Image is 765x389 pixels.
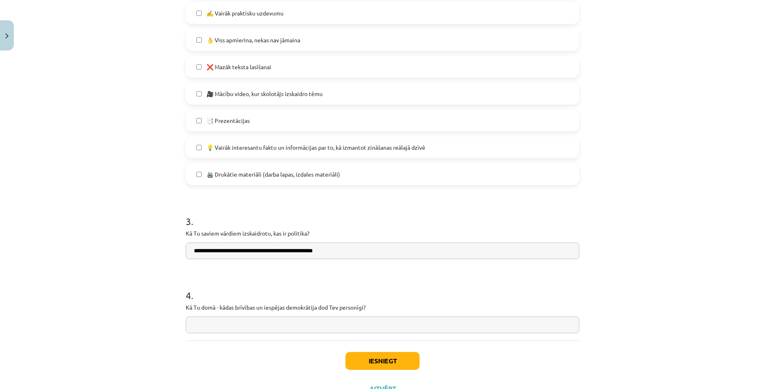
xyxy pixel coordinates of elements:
[207,36,300,44] span: 👌 Viss apmierina, nekas nav jāmaina
[186,303,579,312] p: Kā Tu domā - kādas brīvības un iespējas demokrātija dod Tev personīgi?
[207,90,323,98] span: 🎥 Mācību video, kur skolotājs izskaidro tēmu
[196,91,202,96] input: 🎥 Mācību video, kur skolotājs izskaidro tēmu
[196,11,202,16] input: ✍️ Vairāk praktisku uzdevumu
[196,64,202,70] input: ❌ Mazāk teksta lasīšanai
[207,63,271,71] span: ❌ Mazāk teksta lasīšanai
[207,9,284,17] span: ✍️ Vairāk praktisku uzdevumu
[196,118,202,123] input: 📑 Prezentācijas
[186,275,579,301] h1: 4 .
[196,172,202,177] input: 🖨️ Drukātie materiāli (darba lapas, izdales materiāli)
[207,116,250,125] span: 📑 Prezentācijas
[5,33,9,39] img: icon-close-lesson-0947bae3869378f0d4975bcd49f059093ad1ed9edebbc8119c70593378902aed.svg
[196,145,202,150] input: 💡 Vairāk interesantu faktu un informācijas par to, kā izmantot zināšanas reālajā dzīvē
[207,143,425,152] span: 💡 Vairāk interesantu faktu un informācijas par to, kā izmantot zināšanas reālajā dzīvē
[186,229,579,238] p: Kā Tu saviem vārdiem izskaidrotu, kas ir politika?
[207,170,340,179] span: 🖨️ Drukātie materiāli (darba lapas, izdales materiāli)
[186,201,579,227] h1: 3 .
[196,37,202,43] input: 👌 Viss apmierina, nekas nav jāmaina
[345,352,420,370] button: Iesniegt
